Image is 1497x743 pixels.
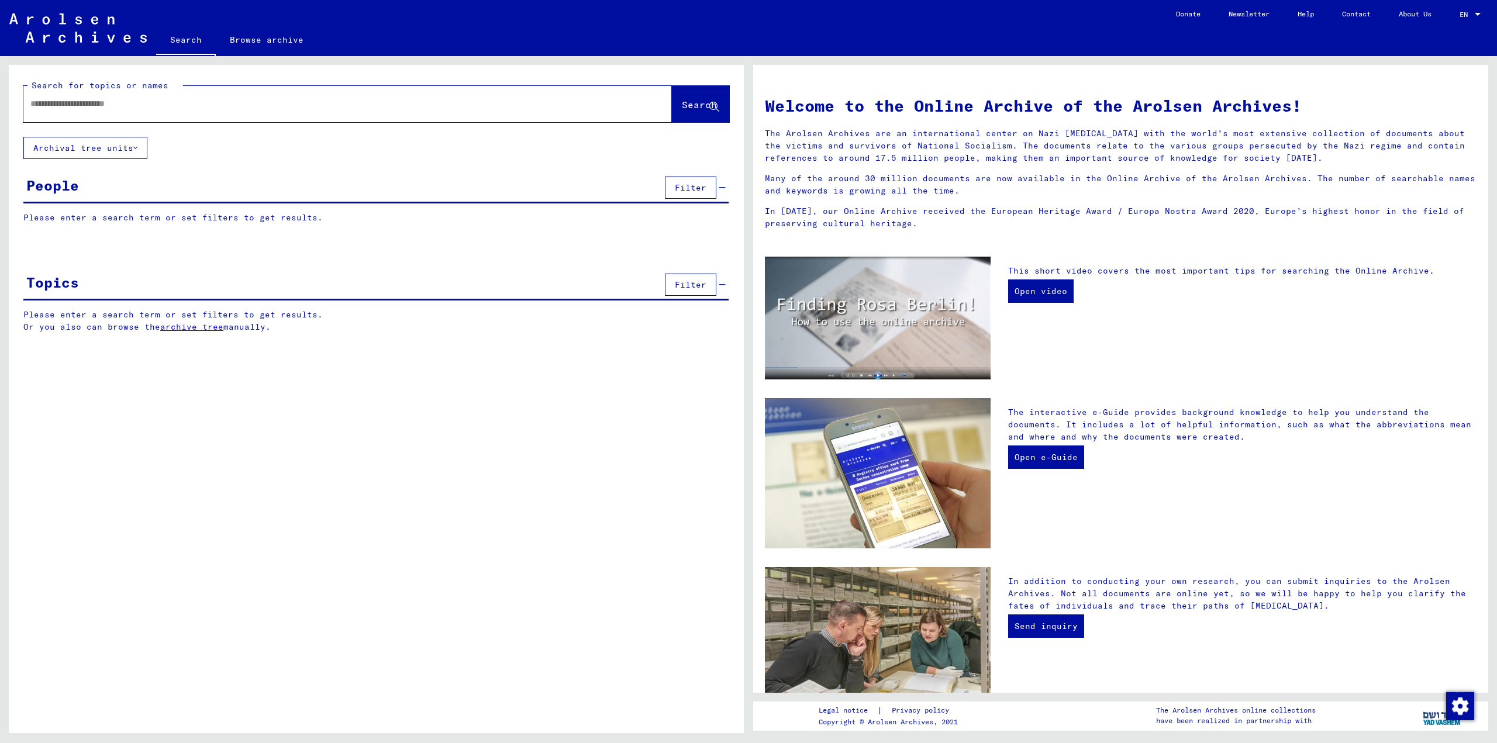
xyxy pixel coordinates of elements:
a: archive tree [160,322,223,332]
img: inquiries.jpg [765,567,991,718]
p: Please enter a search term or set filters to get results. Or you also can browse the manually. [23,309,729,333]
span: Filter [675,279,706,290]
img: Change consent [1446,692,1474,720]
a: Privacy policy [882,704,963,717]
p: Copyright © Arolsen Archives, 2021 [819,717,963,727]
span: EN [1460,11,1472,19]
p: The Arolsen Archives online collections [1156,705,1316,716]
p: In addition to conducting your own research, you can submit inquiries to the Arolsen Archives. No... [1008,575,1477,612]
img: eguide.jpg [765,398,991,549]
div: People [26,175,79,196]
p: have been realized in partnership with [1156,716,1316,726]
button: Filter [665,274,716,296]
h1: Welcome to the Online Archive of the Arolsen Archives! [765,94,1477,118]
mat-label: Search for topics or names [32,80,168,91]
img: Arolsen_neg.svg [9,13,147,43]
p: The Arolsen Archives are an international center on Nazi [MEDICAL_DATA] with the world’s most ext... [765,127,1477,164]
p: In [DATE], our Online Archive received the European Heritage Award / Europa Nostra Award 2020, Eu... [765,205,1477,230]
a: Open video [1008,279,1074,303]
a: Open e-Guide [1008,445,1084,469]
button: Filter [665,177,716,199]
img: video.jpg [765,257,991,379]
p: The interactive e-Guide provides background knowledge to help you understand the documents. It in... [1008,406,1477,443]
div: | [819,704,963,717]
p: Please enter a search term or set filters to get results. [23,212,729,224]
img: yv_logo.png [1420,701,1464,730]
span: Search [682,99,717,110]
a: Search [156,26,216,56]
div: Change consent [1446,692,1474,720]
a: Legal notice [819,704,877,717]
button: Search [672,86,729,122]
div: Topics [26,272,79,293]
a: Browse archive [216,26,318,54]
p: This short video covers the most important tips for searching the Online Archive. [1008,265,1477,277]
a: Send inquiry [1008,614,1084,638]
span: Filter [675,182,706,193]
p: Many of the around 30 million documents are now available in the Online Archive of the Arolsen Ar... [765,172,1477,197]
button: Archival tree units [23,137,147,159]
